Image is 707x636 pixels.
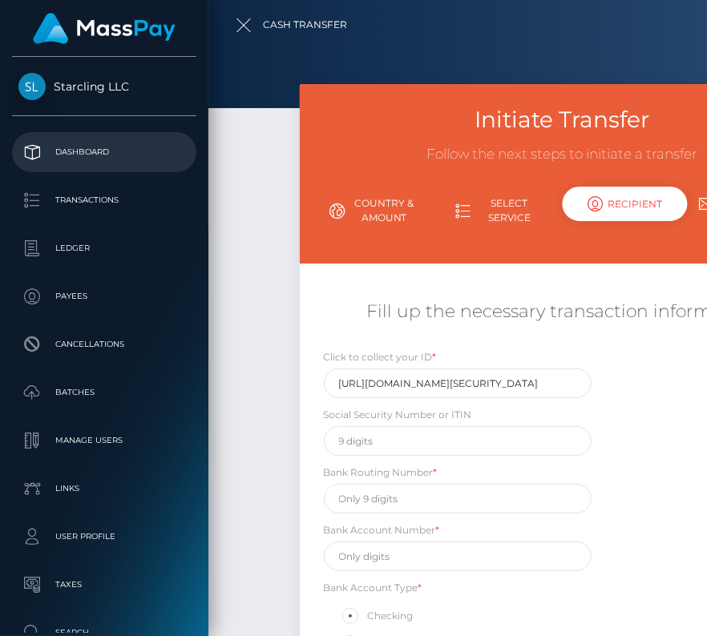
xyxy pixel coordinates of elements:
[12,79,196,94] span: Starcling LLC
[12,180,196,220] a: Transactions
[18,477,190,501] p: Links
[12,469,196,509] a: Links
[12,421,196,461] a: Manage Users
[18,380,190,405] p: Batches
[12,276,196,316] a: Payees
[18,140,190,164] p: Dashboard
[18,73,46,100] img: Starcling LLC
[18,236,190,260] p: Ledger
[12,372,196,413] a: Batches
[18,525,190,549] p: User Profile
[33,13,176,44] img: MassPay Logo
[18,284,190,308] p: Payees
[12,324,196,364] a: Cancellations
[12,565,196,605] a: Taxes
[12,132,196,172] a: Dashboard
[12,517,196,557] a: User Profile
[18,429,190,453] p: Manage Users
[18,332,190,356] p: Cancellations
[18,573,190,597] p: Taxes
[12,228,196,268] a: Ledger
[18,188,190,212] p: Transactions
